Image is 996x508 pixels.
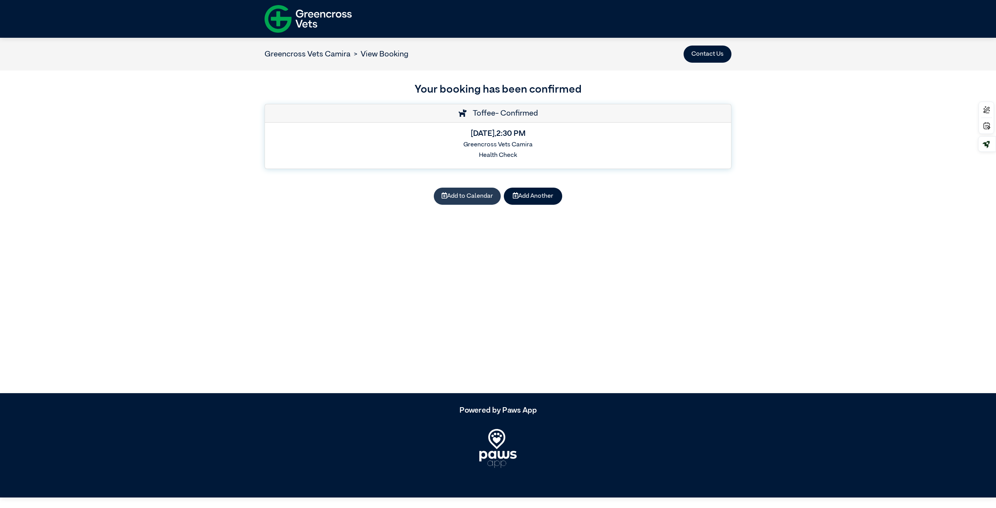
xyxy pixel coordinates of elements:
[265,2,352,36] img: f-logo
[265,48,409,60] nav: breadcrumb
[684,46,731,63] button: Contact Us
[479,429,517,468] img: PawsApp
[265,406,731,415] h5: Powered by Paws App
[434,188,501,205] button: Add to Calendar
[271,141,725,149] h6: Greencross Vets Camira
[351,48,409,60] li: View Booking
[504,188,562,205] button: Add Another
[469,109,495,117] span: Toffee
[271,152,725,159] h6: Health Check
[495,109,538,117] span: - Confirmed
[271,129,725,138] h5: [DATE] , 2:30 PM
[265,81,731,98] h3: Your booking has been confirmed
[265,50,351,58] a: Greencross Vets Camira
